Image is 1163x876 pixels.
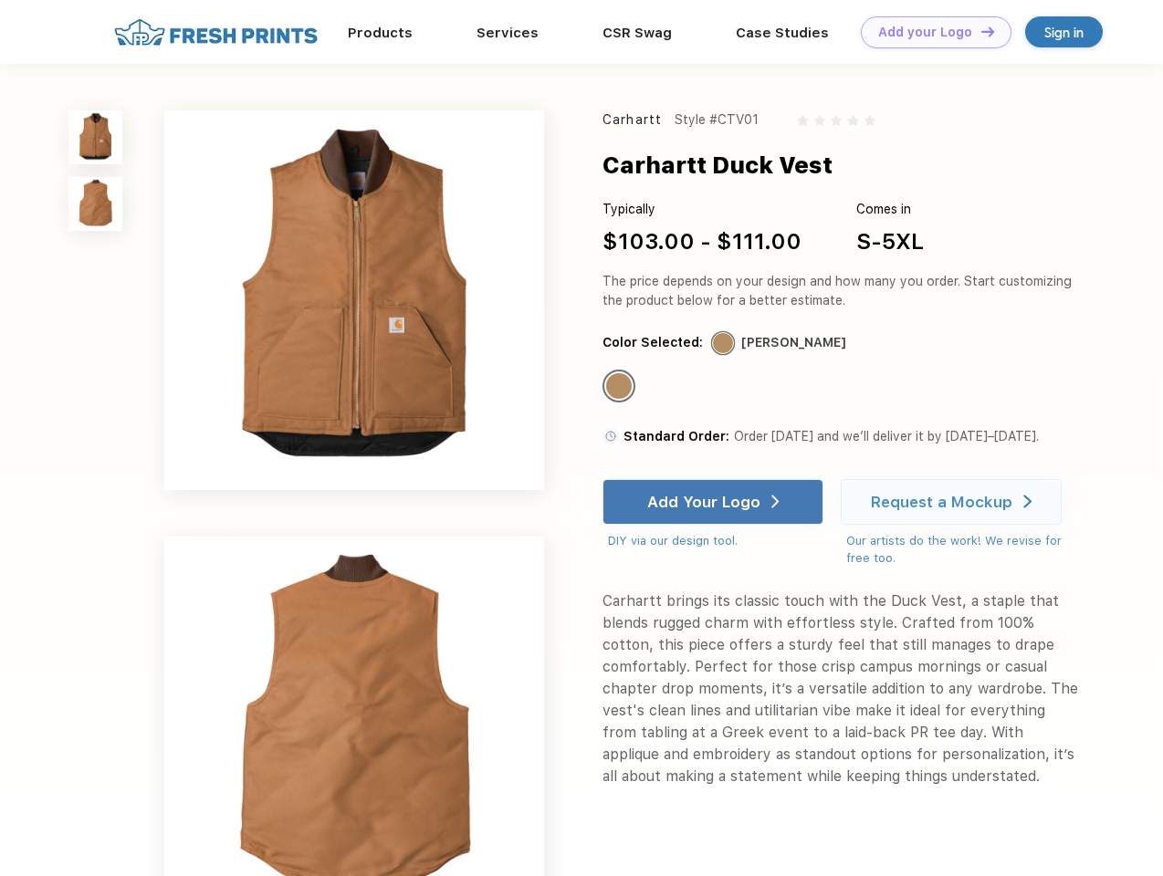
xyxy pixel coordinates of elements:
img: fo%20logo%202.webp [109,16,323,48]
a: Products [348,25,413,41]
div: Sign in [1044,22,1084,43]
div: The price depends on your design and how many you order. Start customizing the product below for ... [602,272,1079,310]
div: $103.00 - $111.00 [602,225,802,258]
img: white arrow [771,495,780,508]
div: Carhartt Duck Vest [602,148,833,182]
div: Color Selected: [602,333,703,352]
img: gray_star.svg [831,115,842,126]
div: Style #CTV01 [675,110,759,130]
div: DIY via our design tool. [608,532,823,550]
img: white arrow [1023,495,1032,508]
img: gray_star.svg [797,115,808,126]
div: Comes in [856,200,924,219]
div: Carhartt brings its classic touch with the Duck Vest, a staple that blends rugged charm with effo... [602,590,1079,787]
div: Request a Mockup [871,493,1012,511]
div: S-5XL [856,225,924,258]
div: Our artists do the work! We revise for free too. [846,532,1079,568]
span: Standard Order: [623,429,729,443]
div: Add your Logo [878,25,972,40]
img: standard order [602,428,619,444]
img: func=resize&h=100 [68,110,122,164]
span: Order [DATE] and we’ll deliver it by [DATE]–[DATE]. [734,429,1039,443]
div: [PERSON_NAME] [741,333,846,352]
img: DT [981,26,994,36]
img: gray_star.svg [814,115,825,126]
a: Sign in [1025,16,1103,47]
img: func=resize&h=100 [68,177,122,231]
img: gray_star.svg [864,115,875,126]
div: Carhartt [602,110,662,130]
img: func=resize&h=640 [164,110,544,490]
div: Carhartt Brown [606,373,632,399]
div: Typically [602,200,802,219]
div: Add Your Logo [647,493,760,511]
img: gray_star.svg [847,115,858,126]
